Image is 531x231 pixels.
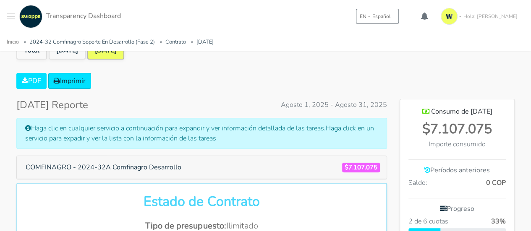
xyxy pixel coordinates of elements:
span: Consumo de [DATE] [431,107,492,116]
a: Transparency Dashboard [17,5,121,28]
span: Agosto 1, 2025 - Agosto 31, 2025 [281,100,387,110]
h4: [DATE] Reporte [16,99,88,111]
a: Hola! [PERSON_NAME] [437,5,524,28]
div: $7.107.075 [408,119,506,139]
span: 33% [491,216,506,226]
a: Inicio [7,38,19,46]
span: 0 COP [486,178,506,188]
h6: Períodos anteriores [408,166,506,174]
a: [DATE] [196,38,214,46]
div: Haga clic en cualquier servicio a continuación para expandir y ver información detallada de las t... [16,118,387,149]
a: 2024-32 Comfinagro Soporte En Desarrollo (Fase 2) [29,38,155,46]
h6: Progreso [408,205,506,213]
a: Imprimir [48,73,91,89]
span: $7.107.075 [342,163,380,172]
button: COMFINAGRO - 2024-32A Comfinagro Desarrollo [20,159,187,175]
button: ENEspañol [356,9,399,24]
span: Saldo: [408,178,427,188]
a: Contrato [165,38,186,46]
span: Hola! [PERSON_NAME] [463,13,518,20]
button: Toggle navigation menu [7,5,15,28]
img: isotipo-3-3e143c57.png [441,8,458,25]
a: PDF [16,73,47,89]
img: swapps-linkedin-v2.jpg [19,5,42,28]
span: Transparency Dashboard [46,11,121,21]
h2: Estado de Contrato [27,194,376,210]
span: Español [372,13,391,20]
div: Importe consumido [408,139,506,149]
span: 2 de 6 cuotas [408,216,448,226]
